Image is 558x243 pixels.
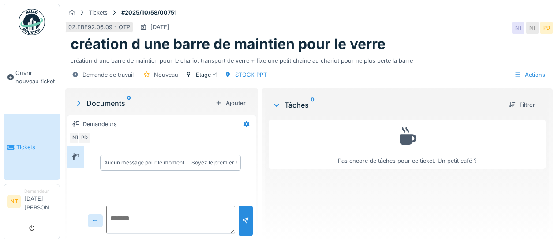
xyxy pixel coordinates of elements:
[69,132,82,144] div: NT
[74,98,212,108] div: Documents
[274,124,540,165] div: Pas encore de tâches pour ce ticket. Un petit café ?
[272,100,502,110] div: Tâches
[311,100,315,110] sup: 0
[150,23,169,31] div: [DATE]
[16,143,56,151] span: Tickets
[196,71,217,79] div: Etage -1
[127,98,131,108] sup: 0
[78,132,90,144] div: PD
[71,53,547,65] div: création d une barre de maintien pour le chariot transport de verre + fixe une petit chaine au ch...
[4,114,60,180] a: Tickets
[89,8,108,17] div: Tickets
[7,188,56,217] a: NT Demandeur[DATE][PERSON_NAME]
[118,8,180,17] strong: #2025/10/58/00751
[510,68,549,81] div: Actions
[235,71,267,79] div: STOCK PPT
[68,23,130,31] div: 02.FBE92.06.09 - OTP
[83,120,117,128] div: Demandeurs
[71,36,386,52] h1: création d une barre de maintien pour le verre
[24,188,56,194] div: Demandeur
[24,188,56,215] li: [DATE][PERSON_NAME]
[512,22,524,34] div: NT
[540,22,553,34] div: PD
[526,22,539,34] div: NT
[82,71,134,79] div: Demande de travail
[15,69,56,86] span: Ouvrir nouveau ticket
[212,97,249,109] div: Ajouter
[104,159,237,167] div: Aucun message pour le moment … Soyez le premier !
[19,9,45,35] img: Badge_color-CXgf-gQk.svg
[154,71,178,79] div: Nouveau
[505,99,539,111] div: Filtrer
[7,195,21,208] li: NT
[4,40,60,114] a: Ouvrir nouveau ticket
